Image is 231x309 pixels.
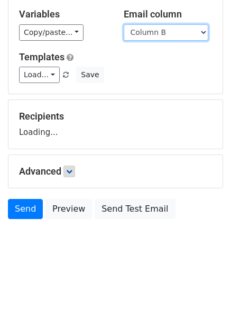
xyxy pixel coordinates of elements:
[19,111,212,138] div: Loading...
[19,51,64,62] a: Templates
[76,67,104,83] button: Save
[8,199,43,219] a: Send
[19,166,212,177] h5: Advanced
[45,199,92,219] a: Preview
[19,67,60,83] a: Load...
[95,199,175,219] a: Send Test Email
[178,258,231,309] iframe: Chat Widget
[19,8,108,20] h5: Variables
[124,8,212,20] h5: Email column
[19,111,212,122] h5: Recipients
[19,24,84,41] a: Copy/paste...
